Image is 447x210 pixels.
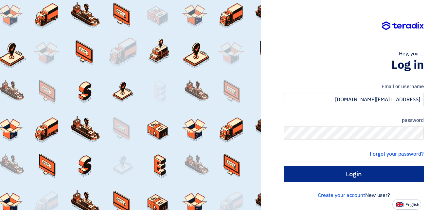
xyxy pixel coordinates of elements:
[396,202,403,207] img: en-US.png
[399,50,424,58] font: Hey, you ...
[392,199,421,210] button: English
[402,117,424,124] font: password
[370,150,424,158] a: Forgot your password?
[382,83,424,90] font: Email or username
[318,191,365,199] a: Create your account
[365,191,390,199] font: New user?
[284,166,424,182] input: Login
[391,56,424,74] font: Log in
[284,93,424,106] input: Enter your work email or username...
[405,201,419,208] font: English
[382,21,424,30] img: Teradix logo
